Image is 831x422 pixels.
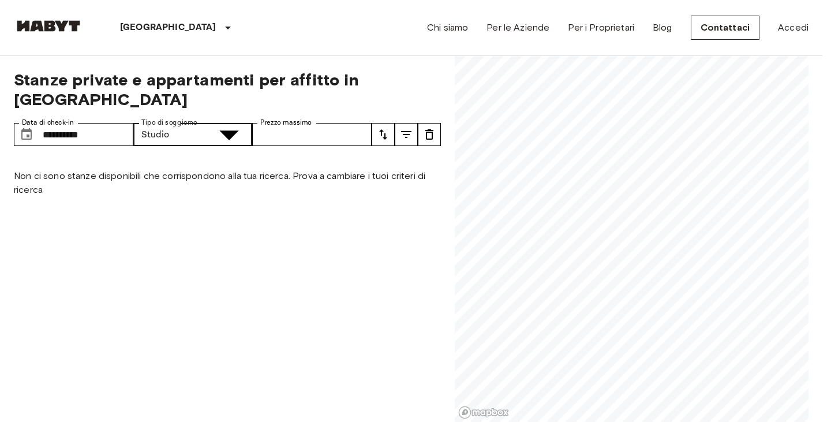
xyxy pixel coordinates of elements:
a: Per le Aziende [486,21,549,35]
a: Per i Proprietari [568,21,634,35]
a: Blog [653,21,672,35]
a: Accedi [778,21,808,35]
p: [GEOGRAPHIC_DATA] [120,21,216,35]
button: tune [418,123,441,146]
label: Tipo di soggiorno [141,118,197,128]
button: Choose date, selected date is 1 Nov 2025 [15,123,38,146]
label: Prezzo massimo [260,118,312,128]
button: tune [372,123,395,146]
a: Chi siamo [427,21,468,35]
button: tune [395,123,418,146]
div: Studio [133,123,206,146]
a: Contattaci [691,16,760,40]
p: Non ci sono stanze disponibili che corrispondono alla tua ricerca. Prova a cambiare i tuoi criter... [14,169,441,197]
img: Habyt [14,20,83,32]
label: Data di check-in [22,118,74,128]
span: Stanze private e appartamenti per affitto in [GEOGRAPHIC_DATA] [14,70,441,109]
a: Mapbox logo [458,406,509,419]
